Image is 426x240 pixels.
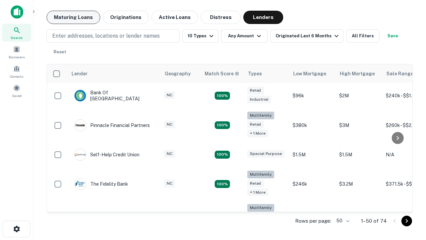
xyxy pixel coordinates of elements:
td: $3M [336,108,382,142]
th: Lender [68,64,161,83]
img: picture [75,178,86,190]
th: Capitalize uses an advanced AI algorithm to match your search with the best lender. The match sco... [201,64,244,83]
th: Low Mortgage [289,64,336,83]
img: picture [75,149,86,160]
button: Originations [103,11,149,24]
td: $2M [336,83,382,108]
div: Atlantic Union Bank [74,212,133,224]
div: + 1 more [247,130,268,137]
div: NC [164,91,175,99]
div: NC [164,150,175,158]
button: Active Loans [151,11,198,24]
div: Retail [247,180,264,187]
p: Enter addresses, locations or lender names [52,32,160,40]
div: Matching Properties: 16, hasApolloMatch: undefined [215,92,230,100]
img: picture [75,90,86,101]
div: Multifamily [247,204,274,212]
span: Contacts [10,74,23,79]
div: Pinnacle Financial Partners [74,119,150,131]
div: The Fidelity Bank [74,178,128,190]
a: Search [2,24,31,42]
td: $1.5M [289,142,336,167]
button: Save your search to get updates of matches that match your search criteria. [382,29,403,43]
div: Matching Properties: 11, hasApolloMatch: undefined [215,151,230,159]
div: Capitalize uses an advanced AI algorithm to match your search with the best lender. The match sco... [205,70,239,77]
div: Matching Properties: 17, hasApolloMatch: undefined [215,121,230,129]
div: Special Purpose [247,150,285,158]
th: Types [244,64,289,83]
div: High Mortgage [340,70,375,78]
td: $246.5k [289,201,336,234]
td: $3.2M [336,167,382,201]
h6: Match Score [205,70,238,77]
div: Sale Range [386,70,413,78]
div: Geography [165,70,191,78]
div: Multifamily [247,171,274,178]
div: Industrial [247,96,271,103]
button: Any Amount [221,29,268,43]
div: Bank Of [GEOGRAPHIC_DATA] [74,90,154,102]
span: Search [11,35,23,40]
button: 10 Types [182,29,218,43]
div: Multifamily [247,112,274,119]
div: NC [164,180,175,187]
button: Maturing Loans [47,11,100,24]
div: Self-help Credit Union [74,149,139,161]
div: Originated Last 6 Months [276,32,340,40]
th: Geography [161,64,201,83]
div: Low Mortgage [293,70,326,78]
p: 1–50 of 74 [361,217,387,225]
td: $1.5M [336,142,382,167]
button: Distress [201,11,241,24]
td: $96k [289,83,336,108]
button: Go to next page [401,216,412,226]
a: Saved [2,82,31,100]
img: capitalize-icon.png [11,5,23,19]
div: Lender [72,70,88,78]
a: Contacts [2,62,31,80]
td: $246k [289,167,336,201]
span: Borrowers [9,54,25,60]
iframe: Chat Widget [393,165,426,197]
th: High Mortgage [336,64,382,83]
button: Originated Last 6 Months [270,29,343,43]
td: $380k [289,108,336,142]
button: Enter addresses, locations or lender names [47,29,180,43]
td: $9.2M [336,201,382,234]
span: Saved [12,93,22,98]
div: Retail [247,121,264,128]
div: + 1 more [247,189,268,196]
p: Rows per page: [295,217,331,225]
div: Matching Properties: 10, hasApolloMatch: undefined [215,180,230,188]
a: Borrowers [2,43,31,61]
div: Retail [247,87,264,94]
button: All Filters [346,29,379,43]
div: NC [164,121,175,128]
div: 50 [334,216,350,226]
img: picture [75,120,86,131]
button: Lenders [243,11,283,24]
button: Reset [49,45,71,59]
div: Types [248,70,262,78]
